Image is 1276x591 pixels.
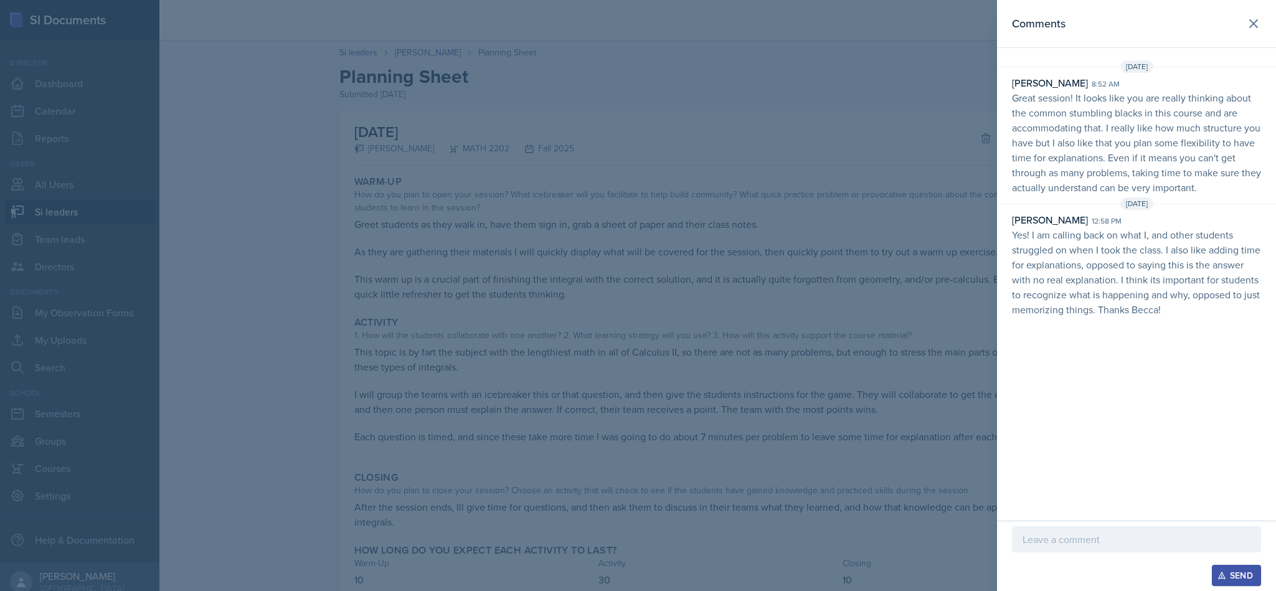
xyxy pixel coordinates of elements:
div: 12:58 pm [1092,215,1122,227]
span: [DATE] [1120,197,1153,210]
button: Send [1212,565,1261,586]
div: [PERSON_NAME] [1012,212,1088,227]
div: Send [1220,570,1253,580]
div: [PERSON_NAME] [1012,75,1088,90]
p: Yes! I am calling back on what I, and other students struggled on when I took the class. I also l... [1012,227,1261,317]
div: 8:52 am [1092,78,1120,90]
span: [DATE] [1120,60,1153,73]
p: Great session! It looks like you are really thinking about the common stumbling blacks in this co... [1012,90,1261,195]
h2: Comments [1012,15,1066,32]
